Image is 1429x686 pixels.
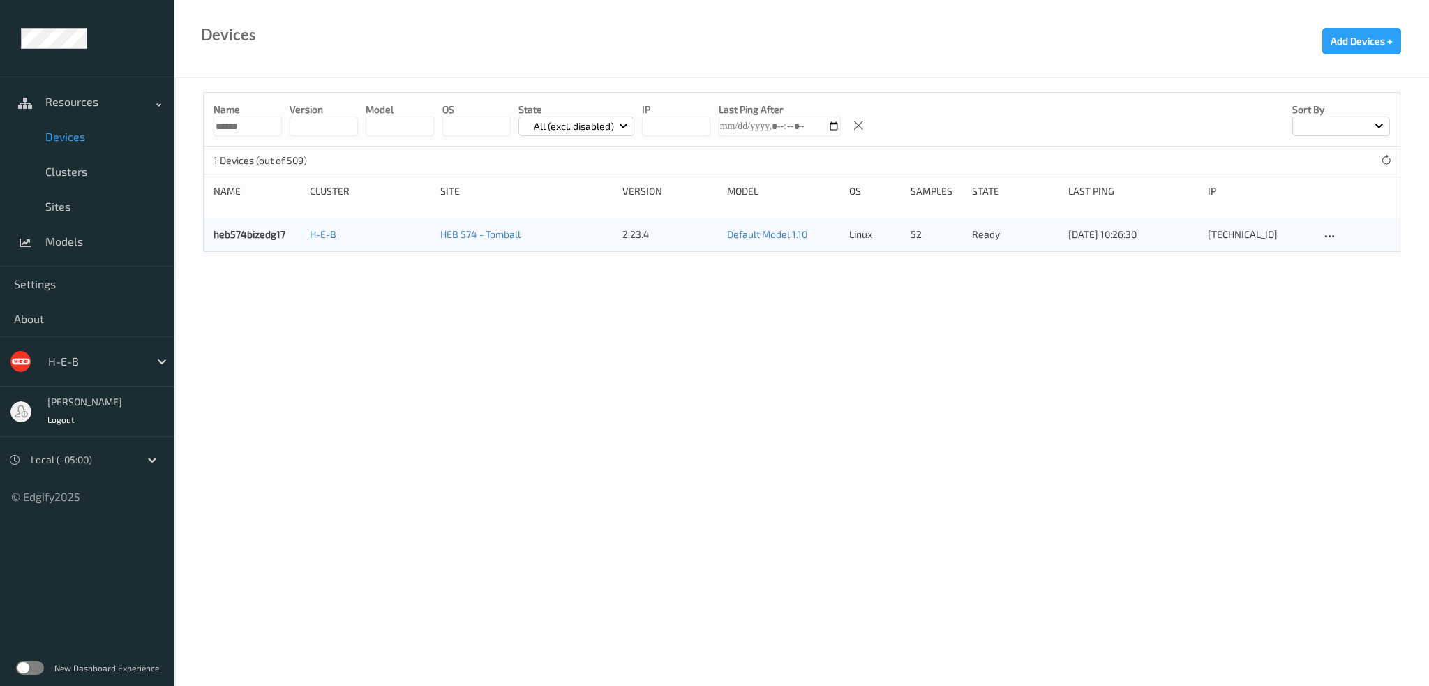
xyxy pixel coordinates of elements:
p: linux [849,228,901,241]
p: All (excl. disabled) [529,119,619,133]
a: heb574bizedg17 [214,228,285,240]
a: Default Model 1.10 [727,228,807,240]
div: Samples [911,184,962,198]
a: HEB 574 - Tomball [440,228,521,240]
div: ip [1208,184,1311,198]
button: Add Devices + [1322,28,1401,54]
div: Cluster [310,184,431,198]
div: 52 [911,228,962,241]
div: 2.23.4 [622,228,717,241]
div: Last Ping [1068,184,1198,198]
p: Last Ping After [719,103,841,117]
div: Site [440,184,613,198]
div: version [622,184,717,198]
p: State [518,103,635,117]
div: Name [214,184,300,198]
p: ready [972,228,1058,241]
p: IP [642,103,710,117]
p: OS [442,103,511,117]
div: Devices [201,28,256,42]
p: version [290,103,358,117]
div: State [972,184,1058,198]
p: 1 Devices (out of 509) [214,154,318,167]
div: [DATE] 10:26:30 [1068,228,1198,241]
a: H-E-B [310,228,336,240]
div: OS [849,184,901,198]
p: Name [214,103,282,117]
div: [TECHNICAL_ID] [1208,228,1311,241]
p: Sort by [1292,103,1390,117]
div: Model [727,184,839,198]
p: model [366,103,434,117]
